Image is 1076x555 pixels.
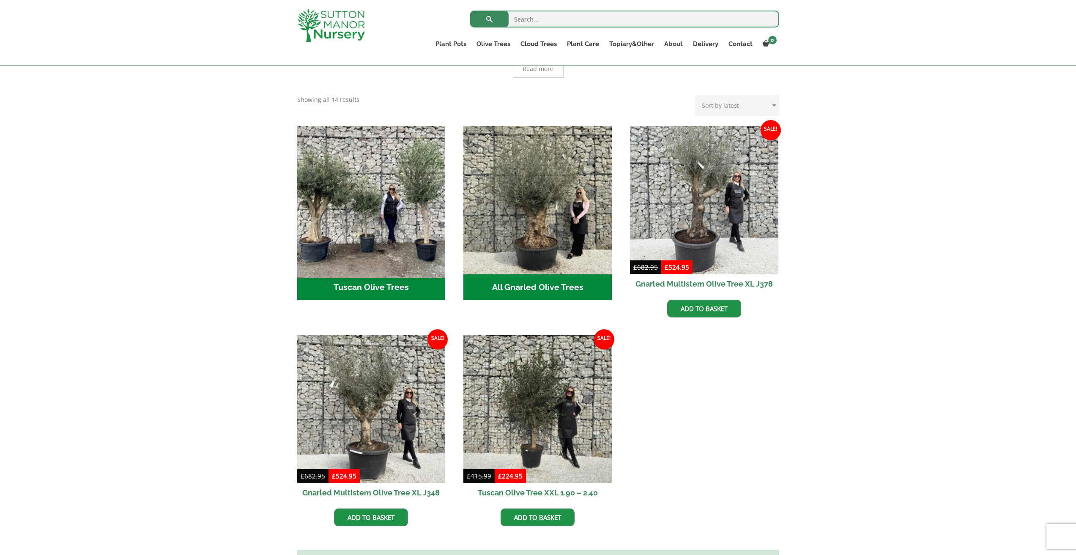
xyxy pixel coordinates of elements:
span: £ [332,472,336,480]
span: £ [633,263,637,271]
a: Visit product category All Gnarled Olive Trees [463,126,612,300]
a: Topiary&Other [604,38,659,50]
a: Plant Care [562,38,604,50]
img: logo [297,8,365,42]
input: Search... [470,11,779,27]
select: Shop order [695,95,779,116]
a: 0 [758,38,779,50]
h2: Tuscan Olive Tree XXL 1.90 – 2.40 [463,483,612,502]
a: Delivery [688,38,723,50]
a: Add to basket: “Gnarled Multistem Olive Tree XL J348” [334,509,408,526]
a: Contact [723,38,758,50]
h2: Tuscan Olive Trees [297,274,446,301]
img: Gnarled Multistem Olive Tree XL J348 [297,335,446,484]
h2: All Gnarled Olive Trees [463,274,612,301]
a: Sale! Tuscan Olive Tree XXL 1.90 – 2.40 [463,335,612,503]
a: Add to basket: “Tuscan Olive Tree XXL 1.90 - 2.40” [501,509,575,526]
span: Sale! [594,329,614,350]
bdi: 682.95 [301,472,325,480]
img: All Gnarled Olive Trees [463,126,612,274]
a: Cloud Trees [515,38,562,50]
bdi: 224.95 [498,472,523,480]
a: Olive Trees [471,38,515,50]
span: Sale! [761,120,781,140]
p: Showing all 14 results [297,95,359,105]
a: Visit product category Tuscan Olive Trees [297,126,446,300]
a: Sale! Gnarled Multistem Olive Tree XL J348 [297,335,446,503]
span: £ [665,263,668,271]
span: Read more [523,66,553,72]
span: £ [498,472,502,480]
h2: Gnarled Multistem Olive Tree XL J348 [297,483,446,502]
bdi: 415.99 [467,472,491,480]
span: £ [301,472,304,480]
bdi: 524.95 [332,472,356,480]
span: Sale! [427,329,448,350]
bdi: 524.95 [665,263,689,271]
a: Plant Pots [430,38,471,50]
a: About [659,38,688,50]
bdi: 682.95 [633,263,658,271]
h2: Gnarled Multistem Olive Tree XL J378 [630,274,778,293]
img: Gnarled Multistem Olive Tree XL J378 [630,126,778,274]
img: Tuscan Olive Tree XXL 1.90 - 2.40 [463,335,612,484]
span: £ [467,472,471,480]
a: Sale! Gnarled Multistem Olive Tree XL J378 [630,126,778,293]
img: Tuscan Olive Trees [293,122,449,278]
span: 0 [768,36,777,44]
a: Add to basket: “Gnarled Multistem Olive Tree XL J378” [667,300,741,317]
